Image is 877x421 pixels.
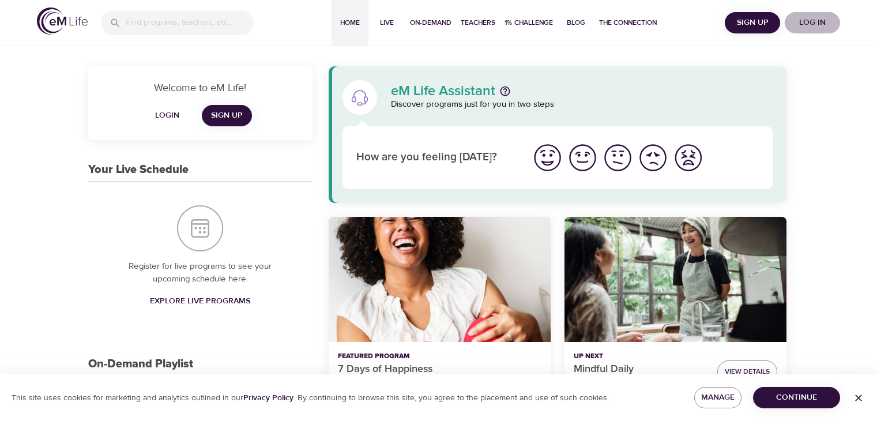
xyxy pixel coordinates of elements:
button: Sign Up [725,12,780,33]
button: Mindful Daily [564,217,786,342]
p: Welcome to eM Life! [102,80,299,96]
p: How are you feeling [DATE]? [356,149,516,166]
button: Log in [785,12,840,33]
img: logo [37,7,88,35]
button: I'm feeling good [565,140,600,175]
span: Sign Up [729,16,776,30]
p: Discover programs just for you in two steps [391,98,773,111]
p: Register for live programs to see your upcoming schedule here. [111,260,289,286]
span: Continue [762,390,831,405]
span: Log in [789,16,835,30]
p: Up Next [574,351,708,362]
button: Login [149,105,186,126]
button: I'm feeling ok [600,140,635,175]
span: Login [153,108,181,123]
span: Sign Up [211,108,243,123]
img: eM Life Assistant [351,88,369,107]
span: Blog [562,17,590,29]
button: 7 Days of Happiness [329,217,551,342]
a: Sign Up [202,105,252,126]
button: I'm feeling worst [671,140,706,175]
span: The Connection [599,17,657,29]
button: I'm feeling bad [635,140,671,175]
img: great [532,142,563,174]
img: bad [637,142,669,174]
button: Continue [753,387,840,408]
p: eM Life Assistant [391,84,495,98]
img: worst [672,142,704,174]
p: 7 Days of Happiness [338,362,541,377]
img: ok [602,142,634,174]
span: 1% Challenge [505,17,553,29]
span: Teachers [461,17,495,29]
span: On-Demand [410,17,451,29]
input: Find programs, teachers, etc... [126,10,254,35]
h3: Your Live Schedule [88,163,189,176]
span: Explore Live Programs [150,294,250,309]
h3: On-Demand Playlist [88,358,193,371]
span: View Details [725,366,770,378]
span: Manage [703,390,733,405]
img: Your Live Schedule [177,205,223,251]
a: Privacy Policy [243,393,293,403]
button: Manage [694,387,742,408]
img: good [567,142,599,174]
span: Home [336,17,364,29]
button: I'm feeling great [530,140,565,175]
p: Featured Program [338,351,541,362]
span: Live [373,17,401,29]
a: Explore Live Programs [145,291,255,312]
p: Mindful Daily [574,362,708,377]
button: View Details [717,360,777,383]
